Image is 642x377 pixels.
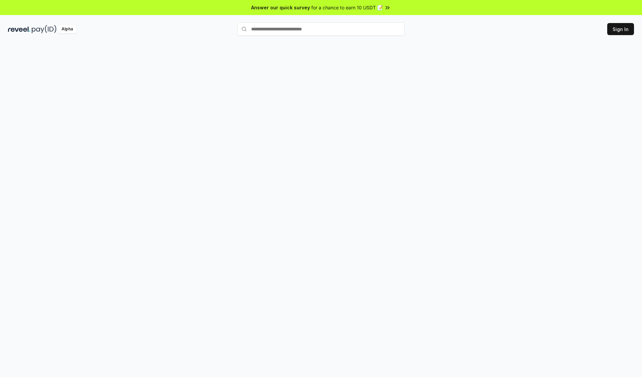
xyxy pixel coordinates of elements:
span: for a chance to earn 10 USDT 📝 [311,4,383,11]
img: pay_id [32,25,57,33]
span: Answer our quick survey [251,4,310,11]
img: reveel_dark [8,25,30,33]
button: Sign In [607,23,634,35]
div: Alpha [58,25,77,33]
